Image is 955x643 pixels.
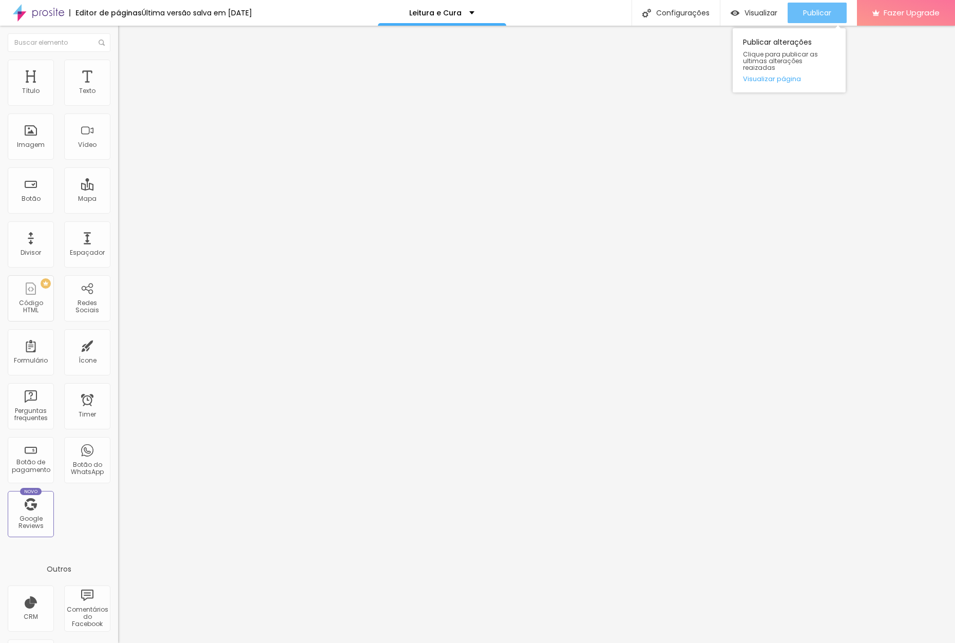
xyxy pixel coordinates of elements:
[78,195,97,202] div: Mapa
[70,249,105,256] div: Espaçador
[67,461,107,476] div: Botão do WhatsApp
[731,9,739,17] img: view-1.svg
[720,3,788,23] button: Visualizar
[69,9,142,16] div: Editor de páginas
[10,459,51,474] div: Botão de pagamento
[642,9,651,17] img: Icone
[803,9,831,17] span: Publicar
[79,411,96,418] div: Timer
[788,3,847,23] button: Publicar
[67,299,107,314] div: Redes Sociais
[67,606,107,628] div: Comentários do Facebook
[10,299,51,314] div: Código HTML
[22,87,40,94] div: Título
[743,75,835,82] a: Visualizar página
[10,515,51,530] div: Google Reviews
[79,357,97,364] div: Ícone
[24,613,38,620] div: CRM
[99,40,105,46] img: Icone
[744,9,777,17] span: Visualizar
[79,87,95,94] div: Texto
[17,141,45,148] div: Imagem
[78,141,97,148] div: Vídeo
[409,9,462,16] p: Leitura e Cura
[20,488,42,495] div: Novo
[733,28,846,92] div: Publicar alterações
[14,357,48,364] div: Formulário
[8,33,110,52] input: Buscar elemento
[142,9,252,16] div: Última versão salva em [DATE]
[743,51,835,71] span: Clique para publicar as ultimas alterações reaizadas
[21,249,41,256] div: Divisor
[10,407,51,422] div: Perguntas frequentes
[884,8,940,17] span: Fazer Upgrade
[22,195,41,202] div: Botão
